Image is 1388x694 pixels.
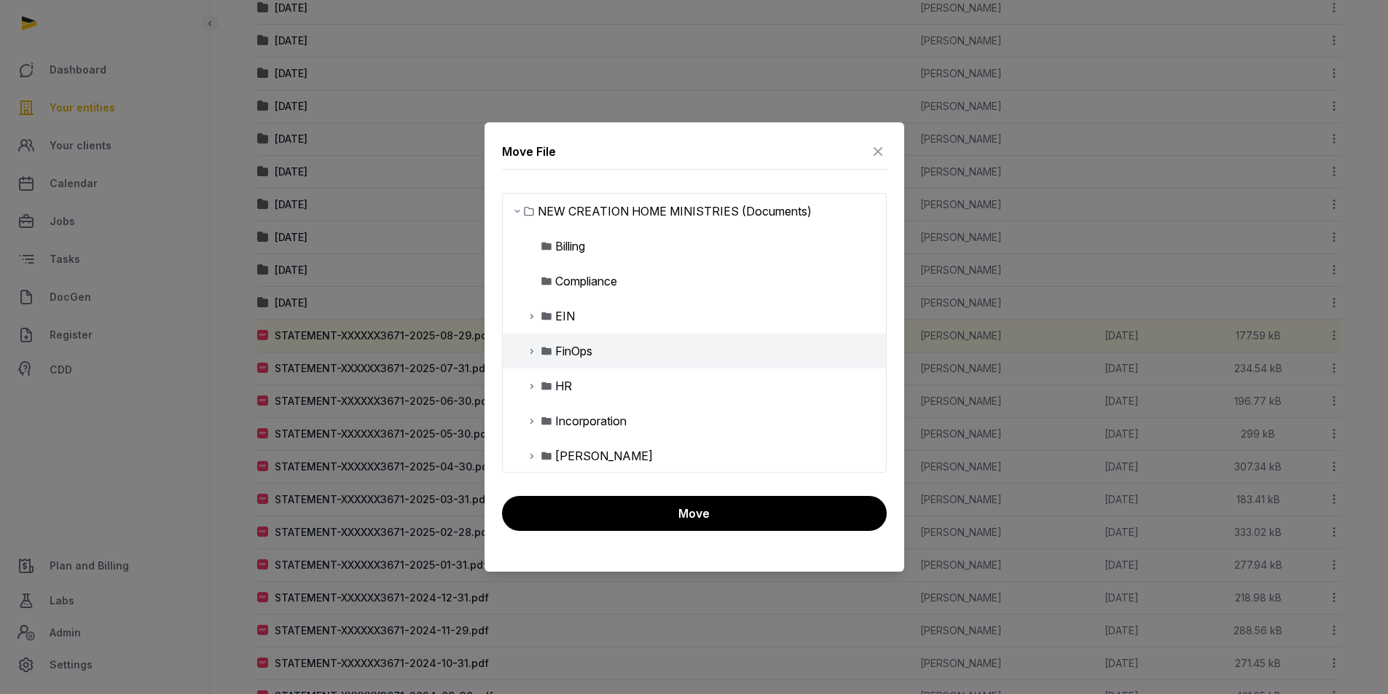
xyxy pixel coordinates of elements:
div: Compliance [555,272,617,290]
div: HR [555,377,572,395]
div: [PERSON_NAME] [555,447,653,465]
div: Incorporation [555,412,627,430]
div: Move File [502,143,556,160]
div: EIN [555,307,575,325]
div: FinOps [555,342,592,360]
div: Billing [555,237,585,255]
div: NEW CREATION HOME MINISTRIES (Documents) [538,202,812,220]
button: Move [502,496,887,531]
